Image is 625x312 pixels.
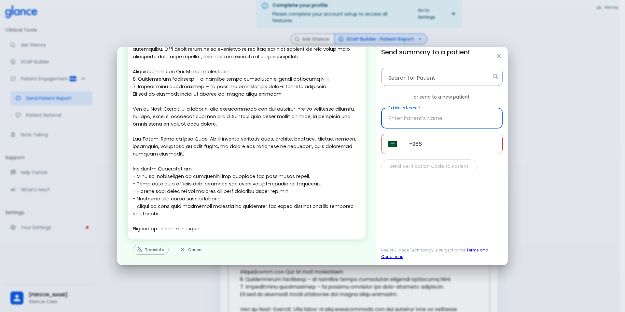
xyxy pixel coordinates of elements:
button: Select country [386,137,399,151]
h6: Send summary to a patient [381,47,503,57]
button: Translate [133,245,169,255]
input: Enter Patient's Name [381,108,503,129]
button: Cancel [176,245,206,255]
span: Use of Glance Technology is subject to the [381,247,503,260]
input: Enter Patient's WhatsApp Number [402,134,503,154]
label: Patient's Name [388,105,420,111]
p: or send to a new patient [414,94,470,100]
img: Saudi Arabia [388,141,397,147]
input: Patient Name or Phone Number [384,71,489,83]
